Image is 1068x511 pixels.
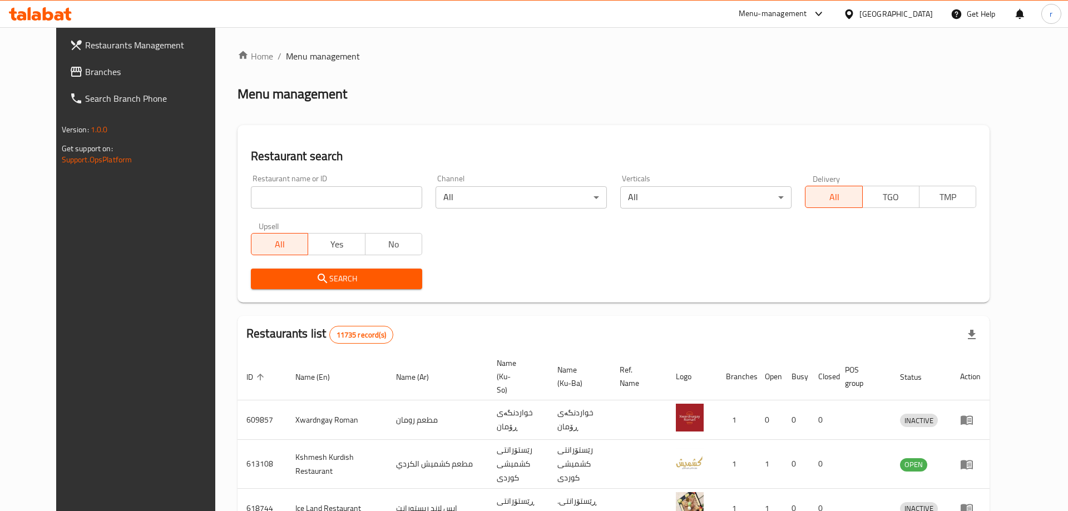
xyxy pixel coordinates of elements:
nav: breadcrumb [238,49,990,63]
button: TMP [919,186,976,208]
label: Delivery [813,175,840,182]
td: خواردنگەی ڕۆمان [488,400,548,440]
span: 11735 record(s) [330,330,393,340]
span: Ref. Name [620,363,654,390]
span: Name (Ar) [396,370,443,384]
h2: Restaurant search [251,148,976,165]
a: Search Branch Phone [61,85,235,112]
td: 609857 [238,400,286,440]
th: Branches [717,353,756,400]
div: [GEOGRAPHIC_DATA] [859,8,933,20]
span: 1.0.0 [91,122,108,137]
td: رێستۆرانتی کشمیشى كوردى [548,440,611,489]
div: All [620,186,792,209]
td: 0 [809,400,836,440]
td: 1 [717,440,756,489]
span: r [1050,8,1052,20]
img: Xwardngay Roman [676,404,704,431]
div: Total records count [329,326,393,344]
span: POS group [845,363,878,390]
span: Restaurants Management [85,38,226,52]
td: Xwardngay Roman [286,400,387,440]
button: All [805,186,862,208]
td: 1 [717,400,756,440]
span: Yes [313,236,360,252]
button: No [365,233,422,255]
h2: Menu management [238,85,347,103]
button: All [251,233,308,255]
span: Version: [62,122,89,137]
span: All [810,189,858,205]
img: Kshmesh Kurdish Restaurant [676,448,704,476]
button: TGO [862,186,919,208]
td: 0 [783,440,809,489]
span: Get support on: [62,141,113,156]
td: 0 [783,400,809,440]
span: Menu management [286,49,360,63]
div: Menu [960,458,981,471]
div: All [436,186,607,209]
td: 613108 [238,440,286,489]
td: مطعم كشميش الكردي [387,440,488,489]
td: 0 [809,440,836,489]
label: Upsell [259,222,279,230]
td: Kshmesh Kurdish Restaurant [286,440,387,489]
li: / [278,49,281,63]
span: Search [260,272,413,286]
span: Search Branch Phone [85,92,226,105]
span: Status [900,370,936,384]
span: Name (Ku-So) [497,356,535,396]
div: OPEN [900,458,927,472]
div: Menu-management [739,7,807,21]
th: Busy [783,353,809,400]
th: Closed [809,353,836,400]
span: TMP [924,189,972,205]
span: OPEN [900,458,927,471]
span: INACTIVE [900,414,938,427]
th: Logo [667,353,717,400]
span: Name (En) [295,370,344,384]
td: خواردنگەی ڕۆمان [548,400,611,440]
td: مطعم رومان [387,400,488,440]
div: Menu [960,413,981,426]
span: Branches [85,65,226,78]
span: TGO [867,189,915,205]
a: Restaurants Management [61,32,235,58]
input: Search for restaurant name or ID.. [251,186,422,209]
span: All [256,236,304,252]
a: Support.OpsPlatform [62,152,132,167]
th: Open [756,353,783,400]
td: 1 [756,440,783,489]
button: Yes [308,233,365,255]
span: Name (Ku-Ba) [557,363,597,390]
span: No [370,236,418,252]
button: Search [251,269,422,289]
div: Export file [958,321,985,348]
td: 0 [756,400,783,440]
span: ID [246,370,268,384]
th: Action [951,353,990,400]
a: Branches [61,58,235,85]
h2: Restaurants list [246,325,393,344]
td: رێستۆرانتی کشمیشى كوردى [488,440,548,489]
a: Home [238,49,273,63]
